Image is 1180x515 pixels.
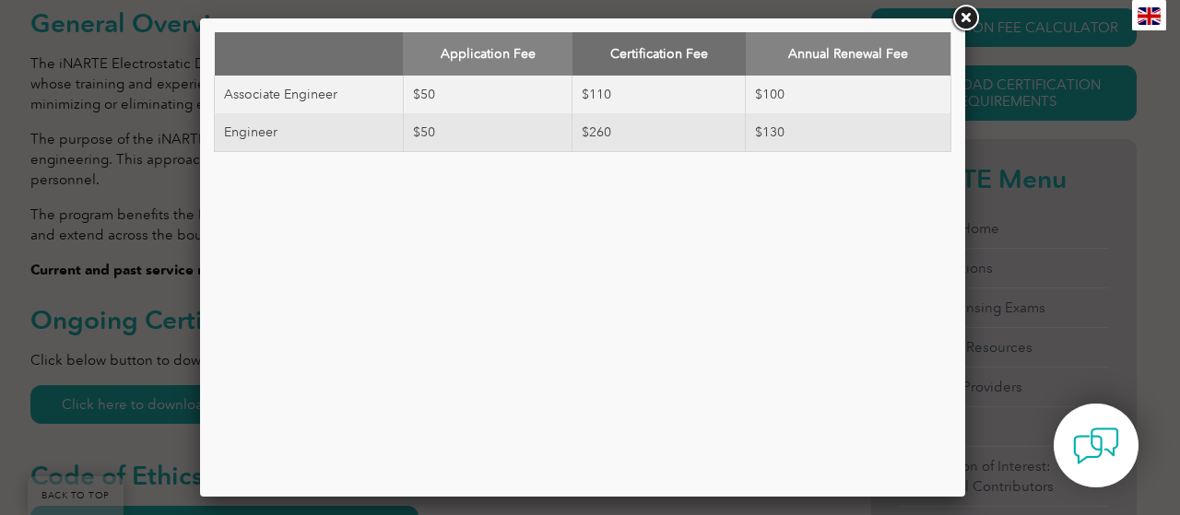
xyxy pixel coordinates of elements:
[746,76,951,113] td: $100
[403,32,572,76] th: Application Fee
[1138,7,1161,25] img: en
[949,2,982,35] a: Close
[403,113,572,152] td: $50
[215,113,404,152] td: Engineer
[215,76,404,113] td: Associate Engineer
[572,32,746,76] th: Certification Fee
[572,76,746,113] td: $110
[403,76,572,113] td: $50
[1073,423,1119,469] img: contact-chat.png
[746,113,951,152] td: $130
[746,32,951,76] th: Annual Renewal Fee
[572,113,746,152] td: $260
